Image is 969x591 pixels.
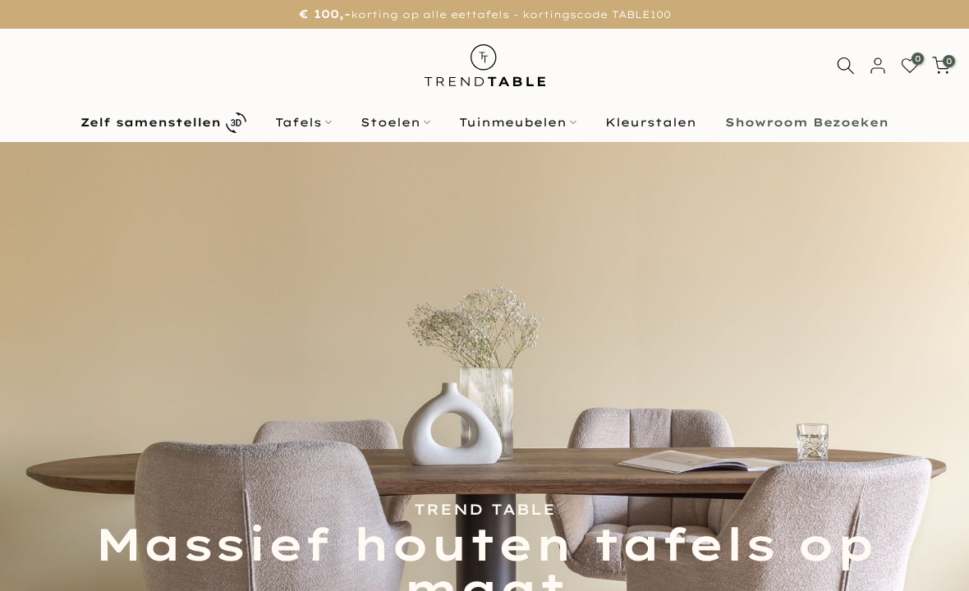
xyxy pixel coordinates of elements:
a: Tafels [261,112,347,132]
a: Tuinmeubelen [445,112,591,132]
p: korting op alle eettafels - kortingscode TABLE100 [21,4,948,25]
b: Zelf samenstellen [80,117,221,128]
a: 0 [901,57,919,75]
span: 0 [912,53,924,65]
strong: € 100,- [299,7,351,21]
a: Stoelen [347,112,445,132]
a: Kleurstalen [591,112,711,132]
a: 0 [932,57,950,75]
iframe: toggle-frame [2,507,84,589]
span: 0 [943,55,955,67]
img: trend-table [413,29,557,102]
a: Showroom Bezoeken [711,112,903,132]
b: Showroom Bezoeken [725,117,889,128]
a: Zelf samenstellen [67,108,261,137]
